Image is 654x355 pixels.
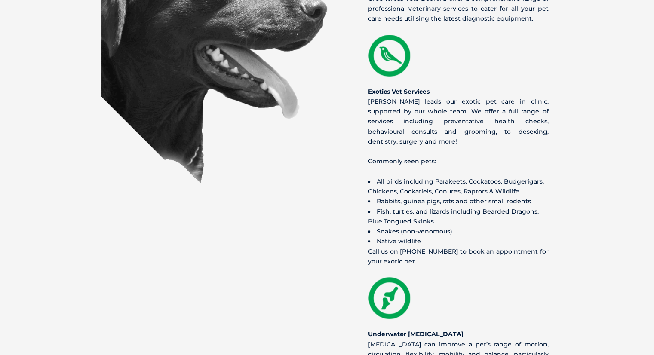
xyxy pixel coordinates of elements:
li: All birds including Parakeets, Cockatoos, Budgerigars, Chickens, Cockatiels, Conures, Raptors & W... [368,177,549,196]
b: Underwater [MEDICAL_DATA] [368,330,464,338]
li: Rabbits, guinea pigs, rats and other small rodents [368,196,549,206]
li: Snakes (non-venomous) [368,226,549,236]
b: Exotics Vet Services [368,88,430,95]
img: Exotics-Vet-icon-e1676336659861.png [368,34,411,77]
li: Fish, turtles, and lizards including Bearded Dragons, Blue Tongued Skinks [368,207,549,226]
p: Call us on [PHONE_NUMBER] to book an appointment for your exotic pet. [368,247,549,266]
p: [PERSON_NAME] leads our exotic pet care in clinic, supported by our whole team. We offer a full r... [368,87,549,147]
img: Physical-Therapy-icon-e1676336672754.png [368,276,411,319]
p: Commonly seen pets: [368,156,549,166]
